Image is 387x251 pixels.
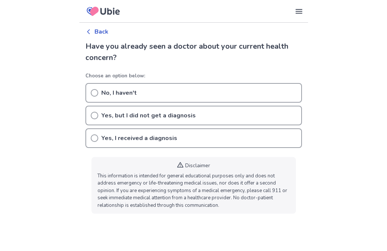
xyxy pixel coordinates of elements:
p: Back [94,27,108,36]
p: Disclaimer [185,162,210,169]
p: Yes, but I did not get a diagnosis [101,111,196,120]
h2: Have you already seen a doctor about your current health concern? [85,41,302,63]
p: Choose an option below: [85,72,302,80]
p: This information is intended for general educational purposes only and does not address emergency... [98,172,290,209]
p: No, I haven't [101,88,137,97]
p: Yes, I received a diagnosis [101,134,177,143]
